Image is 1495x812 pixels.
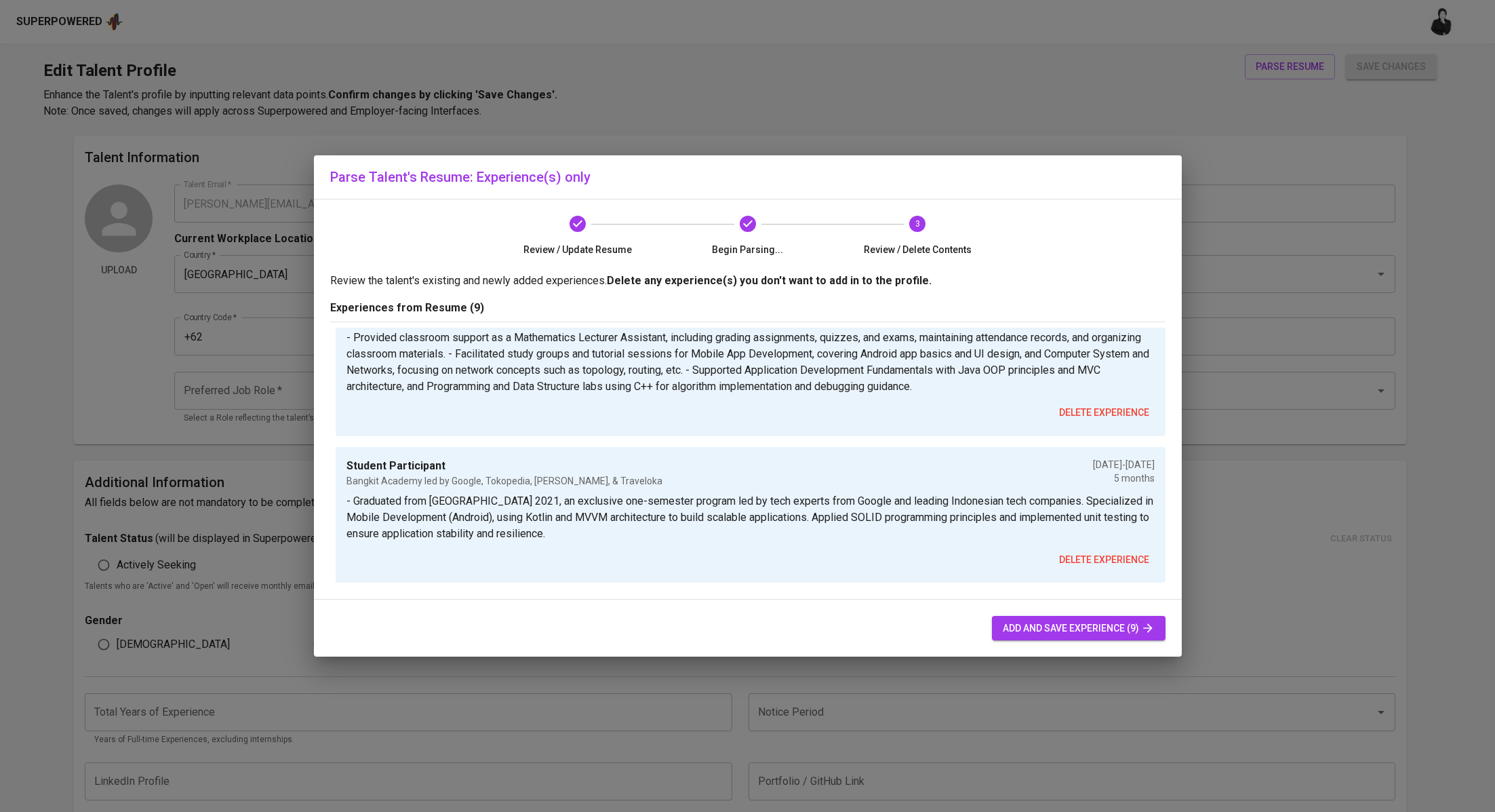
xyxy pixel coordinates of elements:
[1003,620,1155,637] span: add and save experience (9)
[1054,547,1155,573] button: delete experience
[1093,458,1155,471] p: [DATE] - [DATE]
[607,274,932,287] b: Delete any experience(s) you don't want to add in to the profile.
[915,219,920,229] text: 3
[330,273,1165,289] p: Review the talent's existing and newly added experiences.
[1093,471,1155,485] p: 5 months
[330,166,1165,188] h6: Parse Talent's Resume: Experience(s) only
[1054,400,1155,425] button: delete experience
[330,300,1165,316] p: Experiences from Resume (9)
[992,616,1165,641] button: add and save experience (9)
[1059,404,1149,421] span: delete experience
[838,243,997,256] span: Review / Delete Contents
[346,493,1155,542] p: - Graduated from [GEOGRAPHIC_DATA] 2021, an exclusive one-semester program led by tech experts fr...
[346,458,662,474] p: Student Participant
[1059,552,1149,568] span: delete experience
[346,330,1155,395] p: - Provided classroom support as a Mathematics Lecturer Assistant, including grading assignments, ...
[498,243,658,256] span: Review / Update Resume
[668,243,827,256] span: Begin Parsing...
[346,474,662,488] p: Bangkit Academy led by Google, Tokopedia, [PERSON_NAME], & Traveloka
